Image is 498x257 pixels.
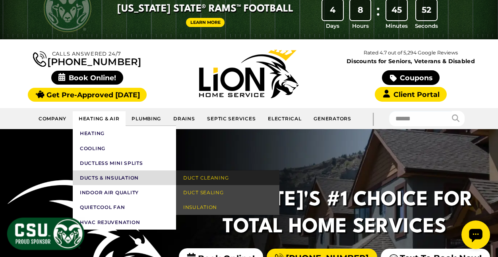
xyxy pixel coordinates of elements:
[73,200,176,214] a: QuietCool Fan
[73,215,176,230] a: HVAC Rejuvenation
[176,185,279,200] a: Duct Sealing
[330,48,492,57] p: Rated 4.7 out of 5,294 Google Reviews
[51,71,123,85] span: Book Online!
[326,22,339,30] span: Days
[6,216,85,251] img: CSU Sponsor Badge
[201,111,262,126] a: Septic Services
[167,111,201,126] a: Drains
[33,111,73,126] a: Company
[176,200,279,214] a: Insulation
[176,170,279,185] a: Duct Cleaning
[73,185,176,200] a: Indoor Air Quality
[186,18,225,27] a: Learn More
[357,108,389,129] div: |
[73,170,176,185] a: Ducts & Insulation
[28,88,147,102] a: Get Pre-Approved [DATE]
[73,126,176,141] a: Heating
[73,111,126,126] a: Heating & Air
[73,141,176,156] a: Cooling
[199,50,298,98] img: Lion Home Service
[195,187,474,241] h2: [US_STATE]'s #1 Choice For Total Home Services
[386,22,408,30] span: Minutes
[352,22,369,30] span: Hours
[308,111,357,126] a: Generators
[331,58,490,64] span: Discounts for Seniors, Veterans & Disabled
[262,111,308,126] a: Electrical
[126,111,167,126] a: Plumbing
[382,70,439,85] a: Coupons
[3,3,32,32] div: Open chat widget
[415,22,438,30] span: Seconds
[73,156,176,170] a: Ductless Mini Splits
[117,2,293,16] span: [US_STATE] State® Rams™ Football
[33,50,141,67] a: [PHONE_NUMBER]
[375,87,446,102] a: Client Portal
